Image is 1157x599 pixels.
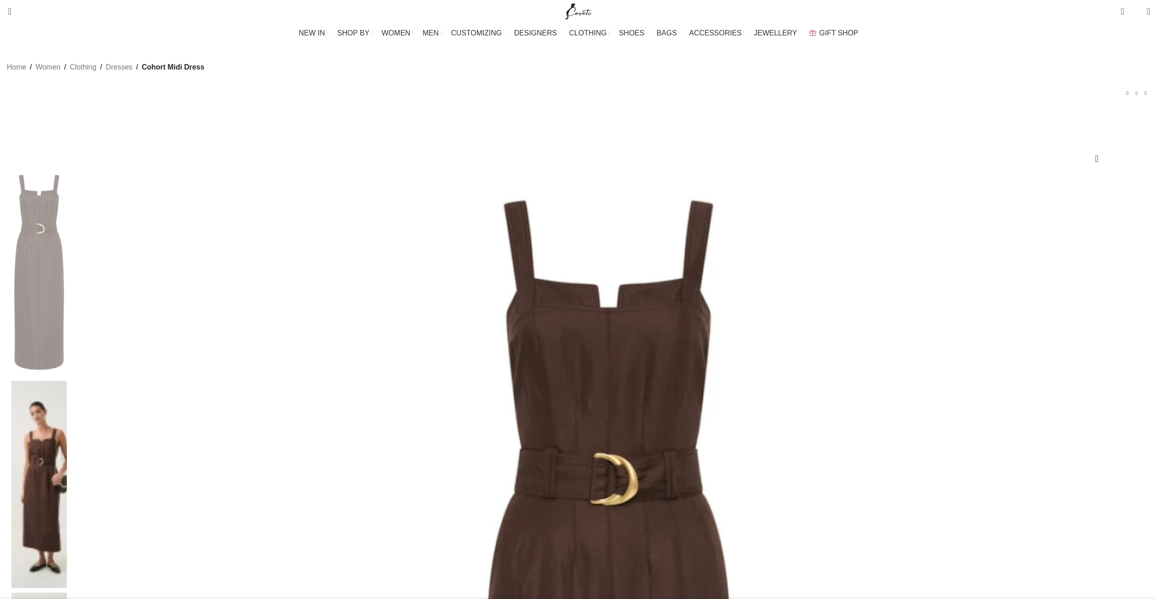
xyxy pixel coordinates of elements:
[1133,9,1140,16] span: 0
[106,61,133,73] a: Dresses
[35,61,60,73] a: Women
[1116,2,1128,20] a: 0
[809,24,858,42] a: GIFT SHOP
[7,61,26,73] a: Home
[563,7,594,15] a: Site logo
[142,61,205,73] span: Cohort Midi Dress
[11,169,67,376] img: Aje Brown Dresses
[619,29,644,37] span: SHOES
[1141,89,1150,98] a: Next product
[70,61,96,73] a: Clothing
[337,29,370,37] span: SHOP BY
[299,24,328,42] a: NEW IN
[1122,5,1128,11] span: 0
[423,24,442,42] a: MEN
[451,24,505,42] a: CUSTOMIZING
[382,29,411,37] span: WOMEN
[619,24,647,42] a: SHOES
[451,29,502,37] span: CUSTOMIZING
[569,24,610,42] a: CLOTHING
[382,24,414,42] a: WOMEN
[1123,89,1132,98] a: Previous product
[656,29,676,37] span: BAGS
[689,29,742,37] span: ACCESSORIES
[11,381,67,589] img: aje
[514,29,557,37] span: DESIGNERS
[1131,2,1140,20] div: My Wishlist
[656,24,680,42] a: BAGS
[2,24,1155,42] div: Main navigation
[337,24,373,42] a: SHOP BY
[2,2,11,20] a: Search
[809,30,816,36] img: GiftBag
[423,29,439,37] span: MEN
[754,24,800,42] a: JEWELLERY
[514,24,560,42] a: DESIGNERS
[7,61,205,73] nav: Breadcrumb
[819,29,858,37] span: GIFT SHOP
[569,29,607,37] span: CLOTHING
[754,29,797,37] span: JEWELLERY
[299,29,325,37] span: NEW IN
[689,24,745,42] a: ACCESSORIES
